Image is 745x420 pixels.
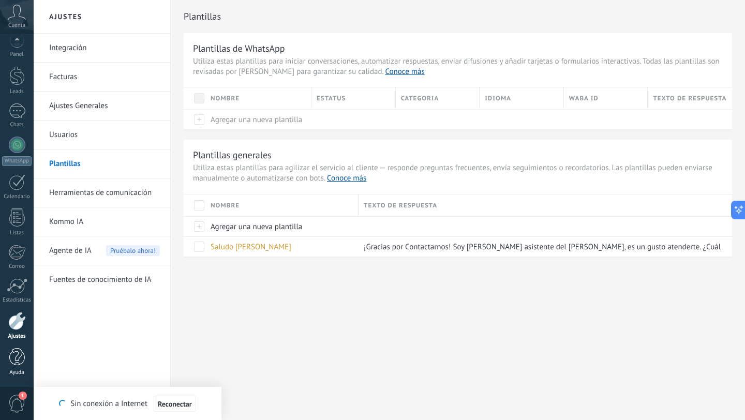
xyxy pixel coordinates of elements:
[34,207,170,236] li: Kommo IA
[311,87,395,109] div: Estatus
[184,6,732,27] h2: Plantillas
[2,369,32,376] div: Ayuda
[34,92,170,121] li: Ajustes Generales
[34,178,170,207] li: Herramientas de comunicación
[158,400,192,408] span: Reconectar
[2,193,32,200] div: Calendario
[359,194,732,216] div: Texto de respuesta
[2,51,32,58] div: Panel
[34,121,170,149] li: Usuarios
[2,297,32,304] div: Estadísticas
[480,87,563,109] div: Idioma
[385,67,425,77] a: Conoce más
[34,236,170,265] li: Agente de IA
[34,149,170,178] li: Plantillas
[193,163,723,184] span: Utiliza estas plantillas para agilizar el servicio al cliente — responde preguntas frecuentes, en...
[49,92,160,121] a: Ajustes Generales
[2,156,32,166] div: WhatsApp
[327,173,366,183] a: Conoce más
[193,149,723,161] h3: Plantillas generales
[648,87,732,109] div: Texto de respuesta
[2,122,32,128] div: Chats
[49,178,160,207] a: Herramientas de comunicación
[19,392,27,400] span: 1
[2,333,32,340] div: Ajustes
[2,263,32,270] div: Correo
[154,396,196,412] button: Reconectar
[2,88,32,95] div: Leads
[34,34,170,63] li: Integración
[49,265,160,294] a: Fuentes de conocimiento de IA
[59,395,196,412] div: Sin conexión a Internet
[193,56,723,77] span: Utiliza estas plantillas para iniciar conversaciones, automatizar respuestas, enviar difusiones y...
[193,42,723,54] h3: Plantillas de WhatsApp
[49,236,92,265] span: Agente de IA
[34,265,170,294] li: Fuentes de conocimiento de IA
[205,194,358,216] div: Nombre
[396,87,480,109] div: Categoria
[49,34,160,63] a: Integración
[211,222,302,232] span: Agregar una nueva plantilla
[8,22,25,29] span: Cuenta
[49,207,160,236] a: Kommo IA
[211,115,302,125] span: Agregar una nueva plantilla
[49,236,160,265] a: Agente de IAPruébalo ahora!
[34,63,170,92] li: Facturas
[49,149,160,178] a: Plantillas
[2,230,32,236] div: Listas
[211,242,291,252] span: Saludo [PERSON_NAME]
[49,121,160,149] a: Usuarios
[564,87,648,109] div: WABA ID
[359,237,722,257] div: ¡Gracias por Contactarnos! Soy Jessica asistente del Dr. Iván Jiménez, es un gusto atenderte. ¿Cu...
[49,63,160,92] a: Facturas
[106,245,160,256] span: Pruébalo ahora!
[205,87,311,109] div: Nombre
